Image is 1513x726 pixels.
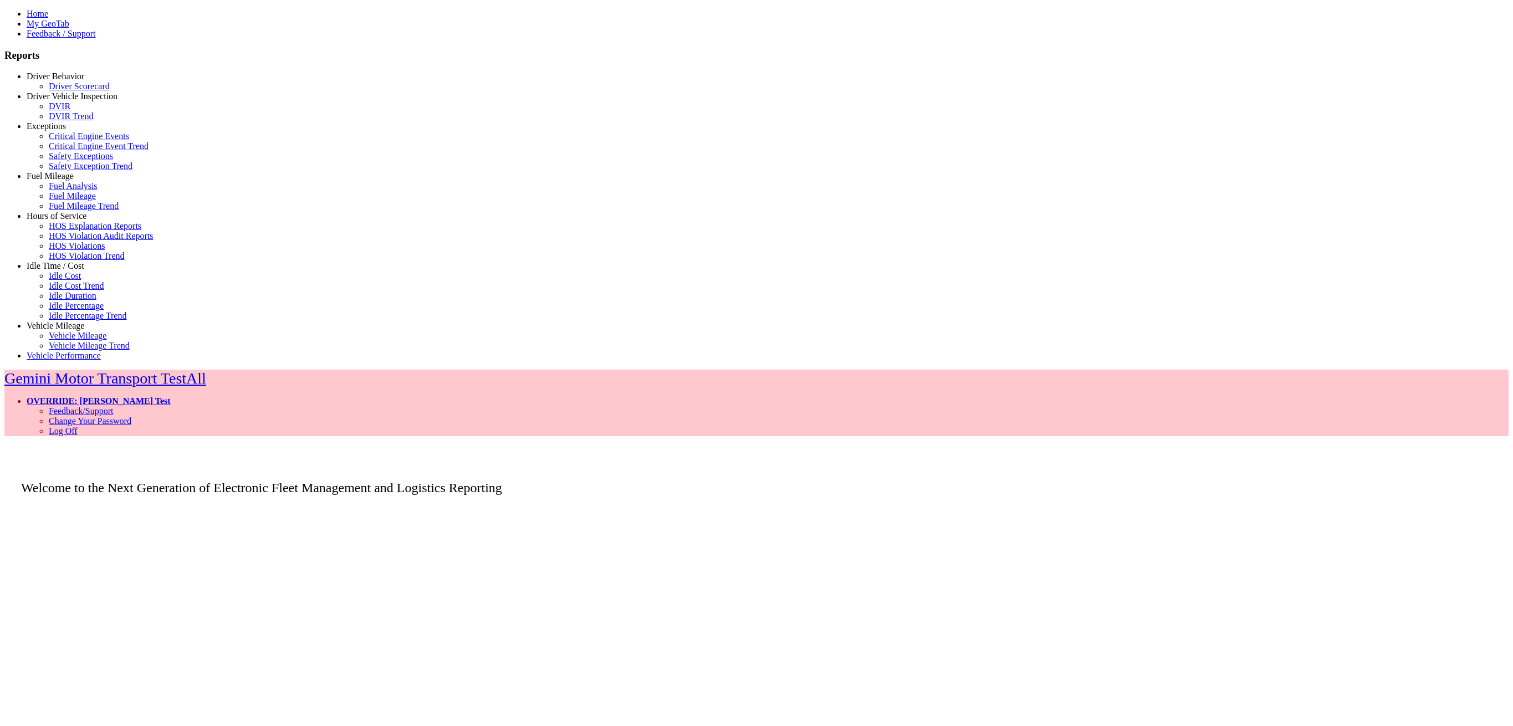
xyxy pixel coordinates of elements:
[49,416,131,426] a: Change Your Password
[49,231,154,241] a: HOS Violation Audit Reports
[49,406,113,416] a: Feedback/Support
[4,49,1509,62] h3: Reports
[49,221,141,231] a: HOS Explanation Reports
[49,426,78,436] a: Log Off
[49,111,93,121] a: DVIR Trend
[27,261,84,270] a: Idle Time / Cost
[49,291,96,300] a: Idle Duration
[49,161,132,171] a: Safety Exception Trend
[49,301,104,310] a: Idle Percentage
[49,241,105,250] a: HOS Violations
[49,131,129,141] a: Critical Engine Events
[49,201,119,211] a: Fuel Mileage Trend
[49,141,149,151] a: Critical Engine Event Trend
[49,151,113,161] a: Safety Exceptions
[4,464,1509,495] p: Welcome to the Next Generation of Electronic Fleet Management and Logistics Reporting
[27,396,171,406] a: OVERRIDE: [PERSON_NAME] Test
[27,121,66,131] a: Exceptions
[49,101,70,111] a: DVIR
[27,321,84,330] a: Vehicle Mileage
[27,211,86,221] a: Hours of Service
[49,331,106,340] a: Vehicle Mileage
[27,171,74,181] a: Fuel Mileage
[49,311,126,320] a: Idle Percentage Trend
[27,351,101,360] a: Vehicle Performance
[4,370,206,387] a: Gemini Motor Transport TestAll
[49,251,125,260] a: HOS Violation Trend
[27,29,95,38] a: Feedback / Support
[49,181,98,191] a: Fuel Analysis
[49,341,130,350] a: Vehicle Mileage Trend
[27,91,117,101] a: Driver Vehicle Inspection
[49,281,104,290] a: Idle Cost Trend
[27,71,84,81] a: Driver Behavior
[49,191,96,201] a: Fuel Mileage
[27,9,48,18] a: Home
[27,19,69,28] a: My GeoTab
[49,81,110,91] a: Driver Scorecard
[49,271,81,280] a: Idle Cost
